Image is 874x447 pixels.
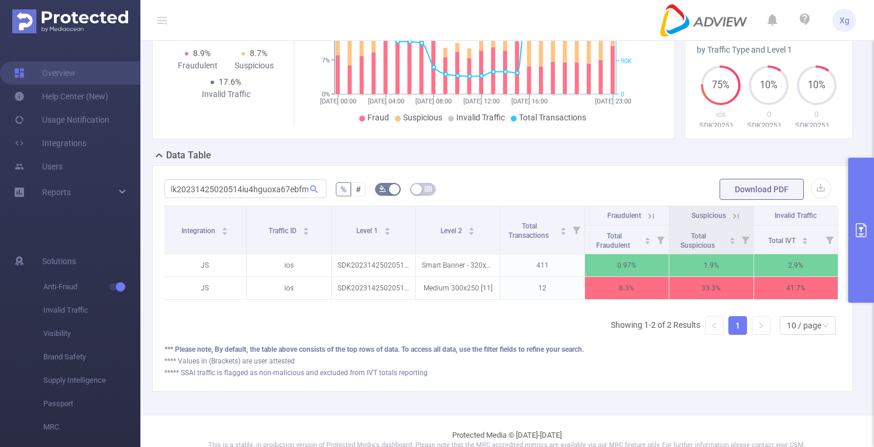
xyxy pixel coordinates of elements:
[745,109,793,120] p: 0
[508,222,550,240] span: Total Transactions
[697,120,745,131] p: SDK20251411020209qpzk1xk28t8zeas
[560,230,566,234] i: icon: caret-down
[356,185,361,194] span: #
[752,316,770,335] li: Next Page
[42,181,71,204] a: Reports
[711,322,718,329] i: icon: left
[302,226,309,233] div: Sort
[43,299,140,322] span: Invalid Traffic
[801,235,808,242] div: Sort
[705,316,724,335] li: Previous Page
[729,240,735,243] i: icon: caret-down
[596,232,632,250] span: Total Fraudulent
[754,277,838,299] p: 41.7%
[701,81,741,90] span: 75%
[720,179,804,200] button: Download PDF
[269,227,298,235] span: Traffic ID
[356,227,380,235] span: Level 1
[43,322,140,345] span: Visibility
[42,188,71,197] span: Reports
[163,254,246,276] p: JS
[456,113,505,122] span: Invalid Traffic
[384,226,390,229] i: icon: caret-up
[737,226,753,254] i: Filter menu
[749,81,789,90] span: 10%
[754,254,838,276] p: 2.9%
[645,235,651,239] i: icon: caret-up
[14,108,109,131] a: Usage Notification
[793,120,841,131] p: SDK202510211003097k4b8bd81fh0iw0
[43,275,140,299] span: Anti-Fraud
[322,91,330,98] tspan: 0%
[797,81,837,90] span: 10%
[181,227,217,235] span: Integration
[821,226,838,254] i: Filter menu
[568,206,584,254] i: Filter menu
[607,212,641,220] span: Fraudulent
[43,415,140,439] span: MRC
[219,77,241,86] span: 17.6%
[340,185,346,194] span: %
[519,113,586,122] span: Total Transactions
[585,277,669,299] p: 8.3%
[425,185,432,192] i: icon: table
[621,91,624,98] tspan: 0
[697,109,745,120] p: ios
[669,277,753,299] p: 33.3%
[12,9,128,33] img: Protected Media
[226,60,283,72] div: Suspicious
[839,9,849,32] span: Xg
[221,226,228,233] div: Sort
[43,345,140,369] span: Brand Safety
[221,226,228,229] i: icon: caret-up
[14,155,63,178] a: Users
[768,237,797,245] span: Total IVT
[221,230,228,234] i: icon: caret-down
[332,254,415,276] p: SDK20231425020514iu4hguoxa67ebfm
[469,230,475,234] i: icon: caret-down
[367,113,389,122] span: Fraud
[775,212,817,220] span: Invalid Traffic
[644,235,651,242] div: Sort
[403,113,442,122] span: Suspicious
[560,226,567,233] div: Sort
[729,235,735,239] i: icon: caret-up
[595,98,631,105] tspan: [DATE] 23:00
[163,277,246,299] p: JS
[758,322,765,329] i: icon: right
[787,317,821,334] div: 10 / page
[441,227,464,235] span: Level 2
[14,61,75,85] a: Overview
[247,254,331,276] p: ios
[585,254,669,276] p: 0.97%
[14,85,108,108] a: Help Center (New)
[621,57,632,65] tspan: 90K
[680,232,717,250] span: Total Suspicious
[416,98,452,105] tspan: [DATE] 08:00
[822,322,829,330] i: icon: down
[164,344,841,355] div: *** Please note, By default, the table above consists of the top rows of data. To access all data...
[43,392,140,415] span: Passport
[745,120,793,131] p: SDK20251021100302ytwiya4hooryady
[302,226,309,229] i: icon: caret-up
[669,254,753,276] p: 1.9%
[511,98,548,105] tspan: [DATE] 16:00
[320,98,356,105] tspan: [DATE] 00:00
[469,226,475,229] i: icon: caret-up
[468,226,475,233] div: Sort
[691,212,726,220] span: Suspicious
[416,254,500,276] p: Smart Banner - 320x50 [0]
[247,277,331,299] p: ios
[463,98,500,105] tspan: [DATE] 12:00
[169,60,226,72] div: Fraudulent
[193,48,211,58] span: 8.9%
[793,109,841,120] p: 0
[728,316,747,335] li: 1
[166,148,211,162] h2: Data Table
[802,240,808,243] i: icon: caret-down
[198,88,254,101] div: Invalid Traffic
[560,226,566,229] i: icon: caret-up
[384,226,391,233] div: Sort
[164,356,841,366] div: **** Values in (Brackets) are user attested
[611,316,700,335] li: Showing 1-2 of 2 Results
